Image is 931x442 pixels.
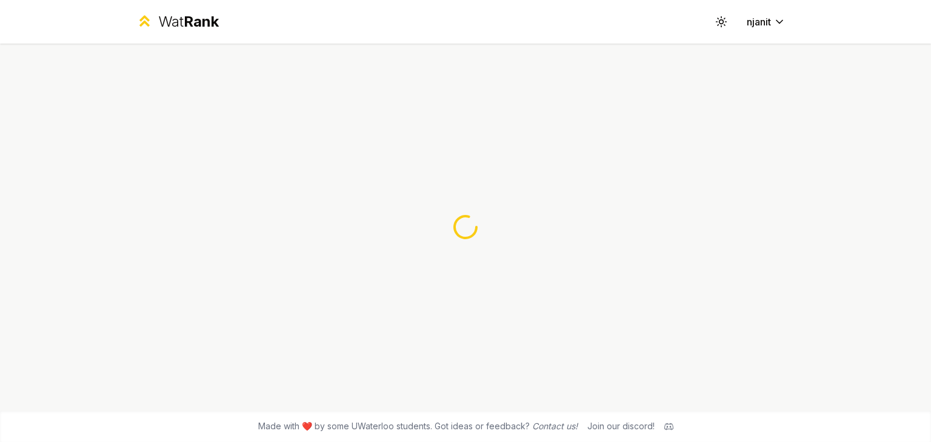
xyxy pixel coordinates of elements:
span: Made with ❤️ by some UWaterloo students. Got ideas or feedback? [258,420,578,432]
div: Join our discord! [587,420,655,432]
span: njanit [747,15,771,29]
span: Rank [184,13,219,30]
div: Wat [158,12,219,31]
button: njanit [737,11,795,33]
a: Contact us! [532,421,578,431]
a: WatRank [136,12,219,31]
